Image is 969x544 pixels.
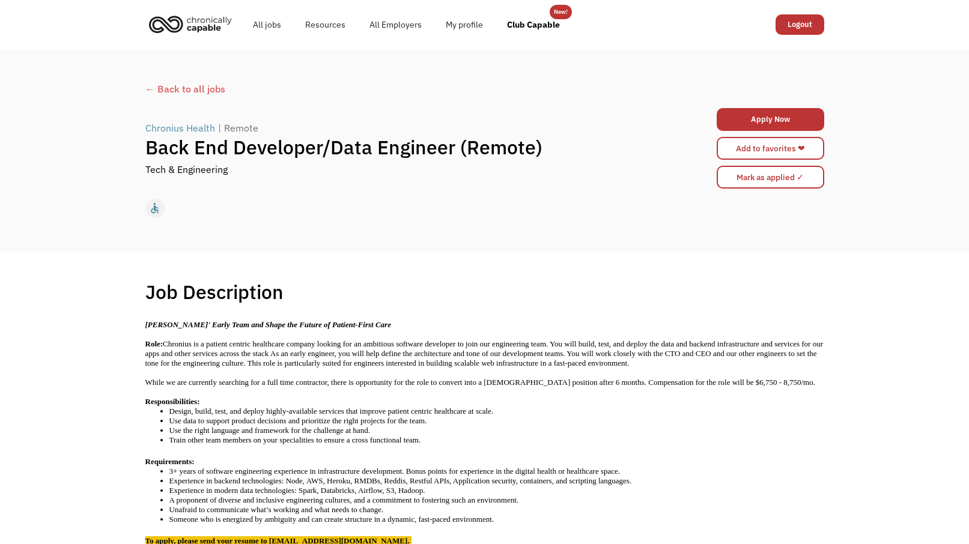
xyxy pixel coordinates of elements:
[145,121,215,135] div: Chronius Health
[145,135,655,159] h1: Back End Developer/Data Engineer (Remote)
[717,163,824,192] form: Mark as applied form
[224,121,258,135] div: Remote
[717,137,824,160] a: Add to favorites ❤
[145,121,261,135] a: Chronius Health|Remote
[169,505,824,515] li: Unafraid to communicate what’s working and what needs to change.
[169,467,824,476] li: 3+ years of software engineering experience in infrastructure development. Bonus points for exper...
[169,495,824,505] li: A proponent of diverse and inclusive engineering cultures, and a commitment to fostering such an ...
[169,486,824,495] li: Experience in modern data technologies: Spark, Databricks, Airflow, S3, Hadoop.
[169,426,824,435] li: Use the right language and framework for the challenge at hand.
[241,5,293,44] a: All jobs
[218,121,221,135] div: |
[145,339,163,348] strong: Role:
[434,5,495,44] a: My profile
[145,11,235,37] img: Chronically Capable logo
[145,162,228,177] div: Tech & Engineering
[145,280,284,304] h1: Job Description
[145,378,824,387] p: While we are currently searching for a full time contractor, there is opportunity for the role to...
[169,416,824,426] li: Use data to support product decisions and prioritize the right projects for the team.
[776,14,824,35] a: Logout
[145,457,195,466] strong: Requirements:
[145,82,824,96] a: ← Back to all jobs
[293,5,357,44] a: Resources
[145,11,241,37] a: home
[717,166,824,189] input: Mark as applied ✓
[148,199,161,217] div: accessible
[145,320,393,329] em: [PERSON_NAME]' Early Team and Shape the Future of Patient-First Care
[554,5,568,19] div: New!
[145,397,202,406] strong: Responsibilities:
[145,339,824,368] p: Chronius is a patient centric healthcare company looking for an ambitious software developer to j...
[169,435,824,445] li: Train other team members on your specialities to ensure a cross functional team.
[357,5,434,44] a: All Employers
[169,406,824,416] li: Design, build, test, and deploy highly-available services that improve patient centric healthcare...
[169,476,824,486] li: Experience in backend technologies: Node, AWS, Heroku, RMDBs, Reddis, Restful APIs, Application s...
[717,108,824,131] a: Apply Now
[495,5,572,44] a: Club Capable
[169,515,824,524] li: Someone who is energized by ambiguity and can create structure in a dynamic, fast-paced environment.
